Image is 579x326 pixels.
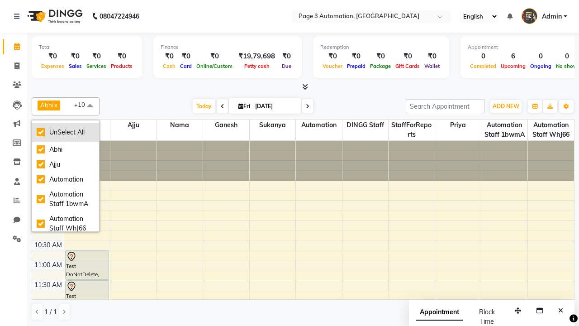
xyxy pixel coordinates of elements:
span: Voucher [320,63,345,69]
div: ₹0 [422,51,442,62]
span: ADD NEW [493,103,519,110]
div: Automation Staff WhJ66 [37,214,95,233]
span: Automation Staff 1bwmA [481,120,527,140]
span: Fri [236,103,252,110]
div: Abhi [37,145,95,154]
div: Total [39,43,135,51]
span: Appointment [416,304,463,321]
button: Close [554,304,567,318]
span: Petty cash [242,63,272,69]
span: Admin [542,12,562,21]
div: Ajju [37,160,95,169]
input: 2025-10-03 [252,100,298,113]
button: ADD NEW [490,100,522,113]
span: Ganesh [203,120,249,131]
div: 10:30 AM [33,240,64,250]
span: Online/Custom [194,63,235,69]
span: Products [109,63,135,69]
div: 11:00 AM [33,260,64,270]
div: UnSelect All [37,128,95,137]
span: Upcoming [498,63,528,69]
div: Test DoNotDelete, TK07, 10:45 AM-11:30 AM, Hair Cut-Men [66,251,109,279]
a: x [53,101,57,109]
div: ₹0 [320,51,345,62]
span: Automation Staff WhJ66 [528,120,574,140]
div: Test DoNotDelete, TK07, 11:30 AM-12:30 PM, Hair Cut-Women [66,281,109,319]
div: ₹0 [194,51,235,62]
b: 08047224946 [100,4,139,29]
div: Automation Staff 1bwmA [37,190,95,209]
div: ₹19,79,698 [235,51,279,62]
div: 0 [528,51,554,62]
span: Due [280,63,294,69]
span: Services [84,63,109,69]
span: Block Time [479,308,495,326]
div: ₹0 [368,51,393,62]
span: Gift Cards [393,63,422,69]
span: Abhi [64,120,110,131]
span: 1 / 1 [44,307,57,317]
span: Expenses [39,63,66,69]
div: 6 [498,51,528,62]
img: logo [23,4,85,29]
div: 11:30 AM [33,280,64,290]
span: Sales [66,63,84,69]
span: Priya [435,120,481,131]
span: Ajju [110,120,157,131]
div: ₹0 [161,51,178,62]
span: DINGG Staff [342,120,389,131]
span: Prepaid [345,63,368,69]
span: Completed [468,63,498,69]
span: Nama [157,120,203,131]
div: ₹0 [39,51,66,62]
div: ₹0 [109,51,135,62]
span: Automation [296,120,342,131]
div: Finance [161,43,294,51]
div: ₹0 [66,51,84,62]
div: ₹0 [279,51,294,62]
div: Redemption [320,43,442,51]
div: ₹0 [393,51,422,62]
span: Today [193,99,215,113]
div: 0 [468,51,498,62]
span: Wallet [422,63,442,69]
input: Search Appointment [406,99,485,113]
span: Package [368,63,393,69]
span: Ongoing [528,63,554,69]
div: Stylist [32,120,64,129]
div: Automation [37,175,95,184]
span: Cash [161,63,178,69]
img: Admin [522,8,537,24]
span: Sukanya [250,120,296,131]
div: ₹0 [84,51,109,62]
span: StaffForReports [389,120,435,140]
span: +10 [74,101,92,108]
div: ₹0 [345,51,368,62]
span: Abhi [40,101,53,109]
span: Card [178,63,194,69]
div: ₹0 [178,51,194,62]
